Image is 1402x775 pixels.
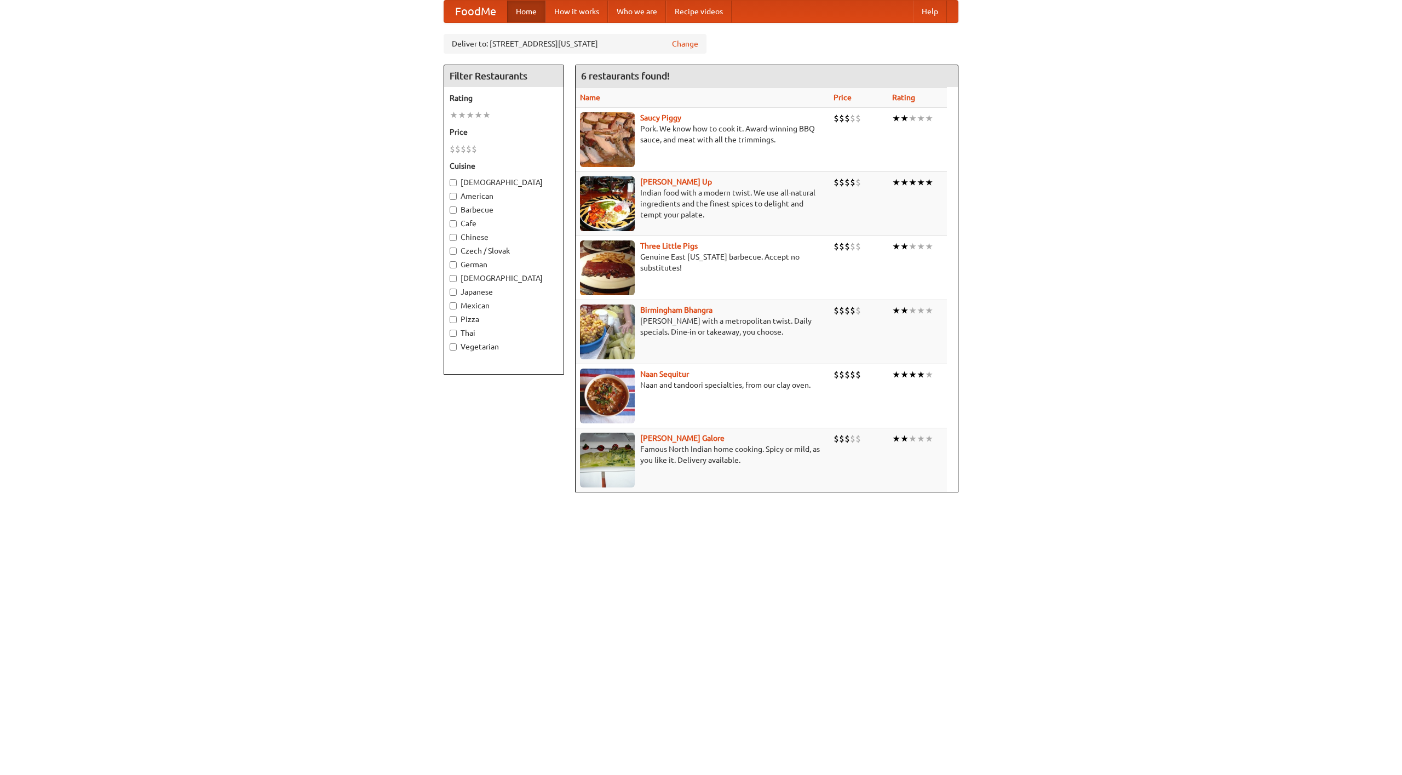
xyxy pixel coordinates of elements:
[450,191,558,202] label: American
[450,328,558,338] label: Thai
[850,112,855,124] li: $
[580,93,600,102] a: Name
[855,369,861,381] li: $
[466,143,472,155] li: $
[640,242,698,250] a: Three Little Pigs
[450,245,558,256] label: Czech / Slovak
[850,433,855,445] li: $
[925,176,933,188] li: ★
[580,444,825,466] p: Famous North Indian home cooking. Spicy or mild, as you like it. Delivery available.
[892,93,915,102] a: Rating
[450,316,457,323] input: Pizza
[640,306,713,314] a: Birmingham Bhangra
[580,251,825,273] p: Genuine East [US_STATE] barbecue. Accept no substitutes!
[580,369,635,423] img: naansequitur.jpg
[839,112,844,124] li: $
[450,314,558,325] label: Pizza
[839,176,844,188] li: $
[900,305,909,317] li: ★
[892,305,900,317] li: ★
[839,369,844,381] li: $
[608,1,666,22] a: Who we are
[474,109,482,121] li: ★
[909,240,917,252] li: ★
[925,240,933,252] li: ★
[640,177,712,186] b: [PERSON_NAME] Up
[834,112,839,124] li: $
[450,259,558,270] label: German
[666,1,732,22] a: Recipe videos
[580,433,635,487] img: currygalore.jpg
[472,143,477,155] li: $
[900,369,909,381] li: ★
[909,112,917,124] li: ★
[917,112,925,124] li: ★
[900,240,909,252] li: ★
[909,369,917,381] li: ★
[917,240,925,252] li: ★
[834,93,852,102] a: Price
[580,112,635,167] img: saucy.jpg
[839,240,844,252] li: $
[925,305,933,317] li: ★
[450,248,457,255] input: Czech / Slovak
[450,206,457,214] input: Barbecue
[925,369,933,381] li: ★
[580,380,825,391] p: Naan and tandoori specialties, from our clay oven.
[482,109,491,121] li: ★
[450,220,457,227] input: Cafe
[444,34,706,54] div: Deliver to: [STREET_ADDRESS][US_STATE]
[850,176,855,188] li: $
[450,218,558,229] label: Cafe
[450,93,558,104] h5: Rating
[900,176,909,188] li: ★
[844,433,850,445] li: $
[450,127,558,137] h5: Price
[450,273,558,284] label: [DEMOGRAPHIC_DATA]
[444,65,564,87] h4: Filter Restaurants
[450,275,457,282] input: [DEMOGRAPHIC_DATA]
[450,261,457,268] input: German
[844,176,850,188] li: $
[450,302,457,309] input: Mexican
[839,433,844,445] li: $
[855,305,861,317] li: $
[450,343,457,351] input: Vegetarian
[580,123,825,145] p: Pork. We know how to cook it. Award-winning BBQ sauce, and meat with all the trimmings.
[640,434,725,443] a: [PERSON_NAME] Galore
[892,433,900,445] li: ★
[917,176,925,188] li: ★
[909,433,917,445] li: ★
[640,370,689,378] a: Naan Sequitur
[461,143,466,155] li: $
[892,176,900,188] li: ★
[450,232,558,243] label: Chinese
[507,1,545,22] a: Home
[917,305,925,317] li: ★
[917,433,925,445] li: ★
[672,38,698,49] a: Change
[450,341,558,352] label: Vegetarian
[640,113,681,122] a: Saucy Piggy
[839,305,844,317] li: $
[913,1,947,22] a: Help
[925,433,933,445] li: ★
[450,286,558,297] label: Japanese
[450,143,455,155] li: $
[844,112,850,124] li: $
[450,109,458,121] li: ★
[834,369,839,381] li: $
[850,369,855,381] li: $
[450,289,457,296] input: Japanese
[892,112,900,124] li: ★
[844,369,850,381] li: $
[458,109,466,121] li: ★
[450,204,558,215] label: Barbecue
[855,112,861,124] li: $
[450,179,457,186] input: [DEMOGRAPHIC_DATA]
[444,1,507,22] a: FoodMe
[917,369,925,381] li: ★
[925,112,933,124] li: ★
